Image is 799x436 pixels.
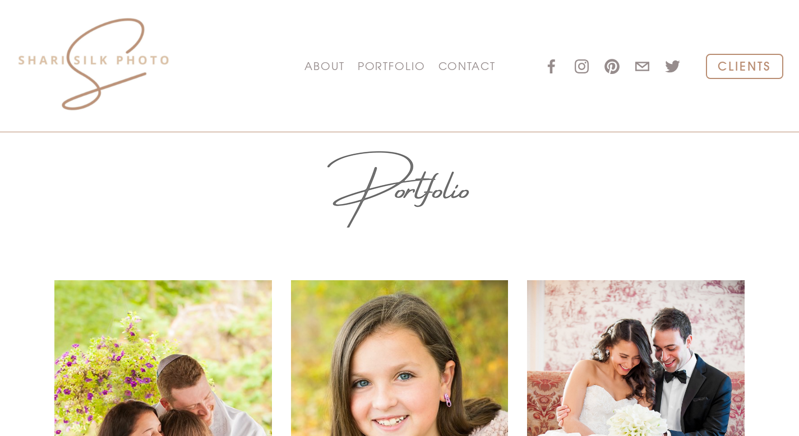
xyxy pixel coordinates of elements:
img: Shari Silk Photo [16,15,172,118]
a: Pinterest [603,58,621,75]
a: Facebook [543,58,560,75]
span: PORTFOLIO [358,58,426,75]
a: CLIENTS [706,54,783,79]
a: ABOUT [304,57,345,76]
a: CONTACT [438,57,496,76]
a: Instagram [573,58,590,75]
a: Twitter [664,58,681,75]
a: sharisilkphoto@gmail.com [634,58,651,75]
a: folder dropdown [358,57,426,76]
